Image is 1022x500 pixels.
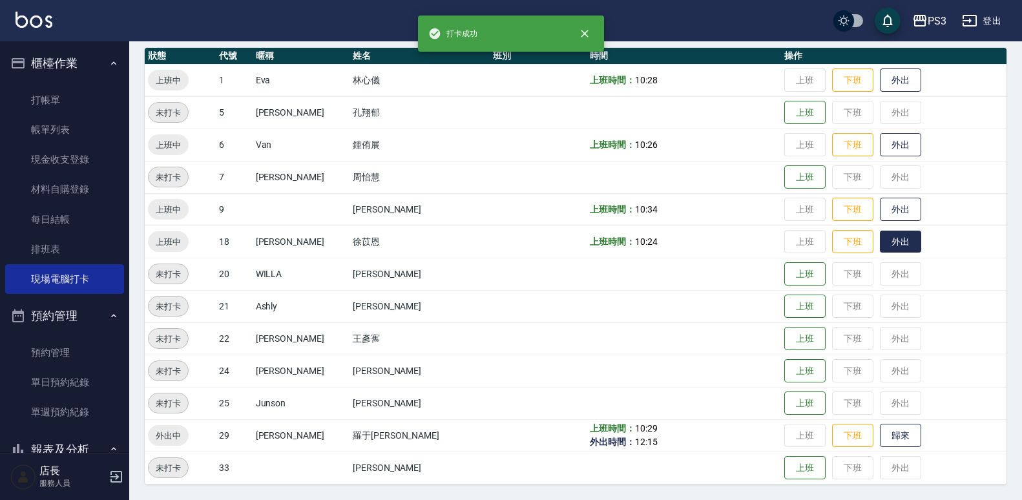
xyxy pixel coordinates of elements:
button: 外出 [880,231,921,253]
td: Ashly [253,290,349,322]
span: 未打卡 [149,461,188,475]
div: PS3 [928,13,946,29]
button: close [570,19,599,48]
b: 上班時間： [590,204,635,214]
a: 排班表 [5,234,124,264]
button: 下班 [832,133,873,157]
span: 未打卡 [149,332,188,346]
th: 代號 [216,48,253,65]
td: Eva [253,64,349,96]
td: [PERSON_NAME] [253,96,349,129]
td: 7 [216,161,253,193]
td: [PERSON_NAME] [349,452,490,484]
td: [PERSON_NAME] [253,161,349,193]
span: 未打卡 [149,397,188,410]
td: [PERSON_NAME] [349,355,490,387]
span: 未打卡 [149,106,188,120]
td: 林心儀 [349,64,490,96]
button: 上班 [784,165,826,189]
td: 5 [216,96,253,129]
button: 櫃檯作業 [5,47,124,80]
button: 下班 [832,230,873,254]
a: 現金收支登錄 [5,145,124,174]
button: PS3 [907,8,952,34]
button: 上班 [784,327,826,351]
td: [PERSON_NAME] [349,258,490,290]
th: 姓名 [349,48,490,65]
td: 徐苡恩 [349,225,490,258]
button: 報表及分析 [5,433,124,466]
span: 未打卡 [149,364,188,378]
td: 王彥寯 [349,322,490,355]
span: 上班中 [148,235,189,249]
span: 未打卡 [149,267,188,281]
button: 上班 [784,391,826,415]
td: Van [253,129,349,161]
td: 29 [216,419,253,452]
td: [PERSON_NAME] [349,290,490,322]
button: 上班 [784,262,826,286]
button: 上班 [784,456,826,480]
a: 材料自購登錄 [5,174,124,204]
td: WILLA [253,258,349,290]
td: [PERSON_NAME] [349,387,490,419]
td: 9 [216,193,253,225]
button: 上班 [784,101,826,125]
span: 10:34 [635,204,658,214]
span: 10:24 [635,236,658,247]
button: 下班 [832,68,873,92]
button: 登出 [957,9,1006,33]
span: 10:28 [635,75,658,85]
td: 20 [216,258,253,290]
th: 暱稱 [253,48,349,65]
p: 服務人員 [39,477,105,489]
a: 每日結帳 [5,205,124,234]
a: 預約管理 [5,338,124,368]
img: Logo [16,12,52,28]
b: 上班時間： [590,75,635,85]
th: 時間 [587,48,781,65]
button: 外出 [880,198,921,222]
td: 18 [216,225,253,258]
span: 上班中 [148,74,189,87]
td: 周怡慧 [349,161,490,193]
button: save [875,8,901,34]
a: 現場電腦打卡 [5,264,124,294]
b: 外出時間： [590,437,635,447]
td: 6 [216,129,253,161]
td: 21 [216,290,253,322]
td: Junson [253,387,349,419]
button: 下班 [832,198,873,222]
td: [PERSON_NAME] [349,193,490,225]
th: 操作 [781,48,1006,65]
span: 上班中 [148,138,189,152]
span: 上班中 [148,203,189,216]
span: 10:29 [635,423,658,433]
td: 鍾侑展 [349,129,490,161]
button: 外出 [880,68,921,92]
b: 上班時間： [590,423,635,433]
img: Person [10,464,36,490]
span: 10:26 [635,140,658,150]
td: [PERSON_NAME] [253,419,349,452]
td: [PERSON_NAME] [253,322,349,355]
a: 單週預約紀錄 [5,397,124,427]
th: 班別 [490,48,587,65]
button: 預約管理 [5,299,124,333]
b: 上班時間： [590,236,635,247]
button: 下班 [832,424,873,448]
span: 12:15 [635,437,658,447]
td: [PERSON_NAME] [253,225,349,258]
a: 單日預約紀錄 [5,368,124,397]
span: 打卡成功 [428,27,477,40]
td: 25 [216,387,253,419]
td: 22 [216,322,253,355]
td: 24 [216,355,253,387]
h5: 店長 [39,464,105,477]
button: 歸來 [880,424,921,448]
span: 未打卡 [149,300,188,313]
b: 上班時間： [590,140,635,150]
a: 打帳單 [5,85,124,115]
span: 未打卡 [149,171,188,184]
td: 33 [216,452,253,484]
